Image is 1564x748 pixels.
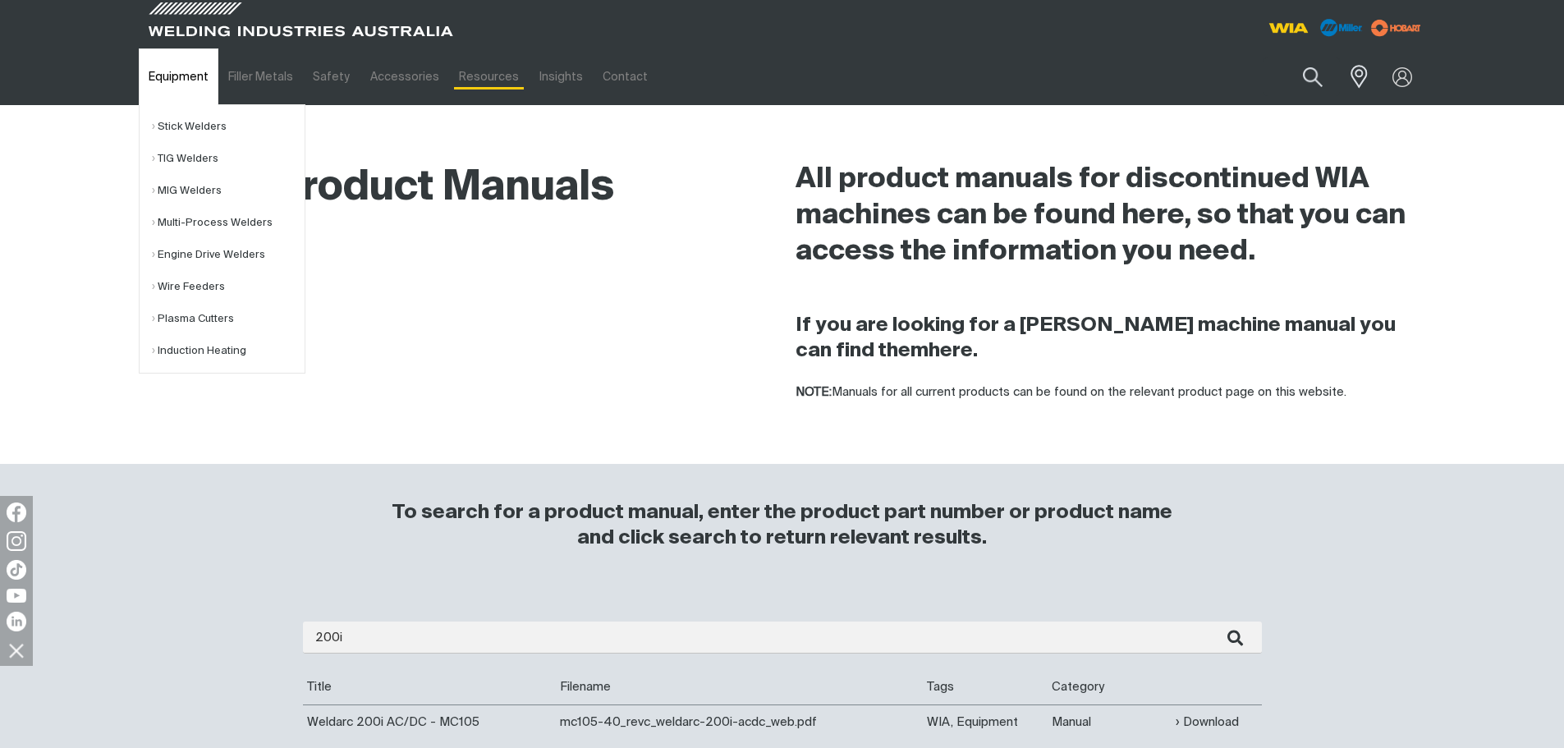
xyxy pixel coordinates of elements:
a: Multi-Process Welders [152,207,305,239]
h3: To search for a product manual, enter the product part number or product name and click search to... [385,500,1180,551]
td: mc105-40_revc_weldarc-200i-acdc_web.pdf [556,704,923,739]
img: LinkedIn [7,612,26,631]
th: Tags [923,670,1048,704]
a: MIG Welders [152,175,305,207]
a: Insights [529,48,592,105]
a: Resources [449,48,529,105]
th: Category [1048,670,1172,704]
a: here. [929,341,978,360]
a: Stick Welders [152,111,305,143]
img: miller [1366,16,1426,40]
td: Weldarc 200i AC/DC - MC105 [303,704,556,739]
button: Search products [1285,57,1341,96]
img: TikTok [7,560,26,580]
img: Instagram [7,531,26,551]
strong: If you are looking for a [PERSON_NAME] machine manual you can find them [796,315,1396,360]
th: Filename [556,670,923,704]
p: Manuals for all current products can be found on the relevant product page on this website. [796,383,1418,402]
a: TIG Welders [152,143,305,175]
td: WIA, Equipment [923,704,1048,739]
a: Safety [303,48,360,105]
td: Manual [1048,704,1172,739]
a: Wire Feeders [152,271,305,303]
a: Engine Drive Welders [152,239,305,271]
th: Title [303,670,556,704]
img: Facebook [7,502,26,522]
a: Download [1176,713,1239,732]
a: Contact [593,48,658,105]
input: Enter search... [303,622,1262,654]
h1: Product Manuals [147,162,614,215]
h2: All product manuals for discontinued WIA machines can be found here, so that you can access the i... [796,162,1418,270]
ul: Equipment Submenu [139,104,305,374]
nav: Main [139,48,1104,105]
a: Plasma Cutters [152,303,305,335]
strong: NOTE: [796,386,832,398]
a: Equipment [139,48,218,105]
input: Product name or item number... [1264,57,1340,96]
a: Accessories [360,48,449,105]
img: YouTube [7,589,26,603]
a: Induction Heating [152,335,305,367]
img: hide socials [2,636,30,664]
a: Filler Metals [218,48,303,105]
